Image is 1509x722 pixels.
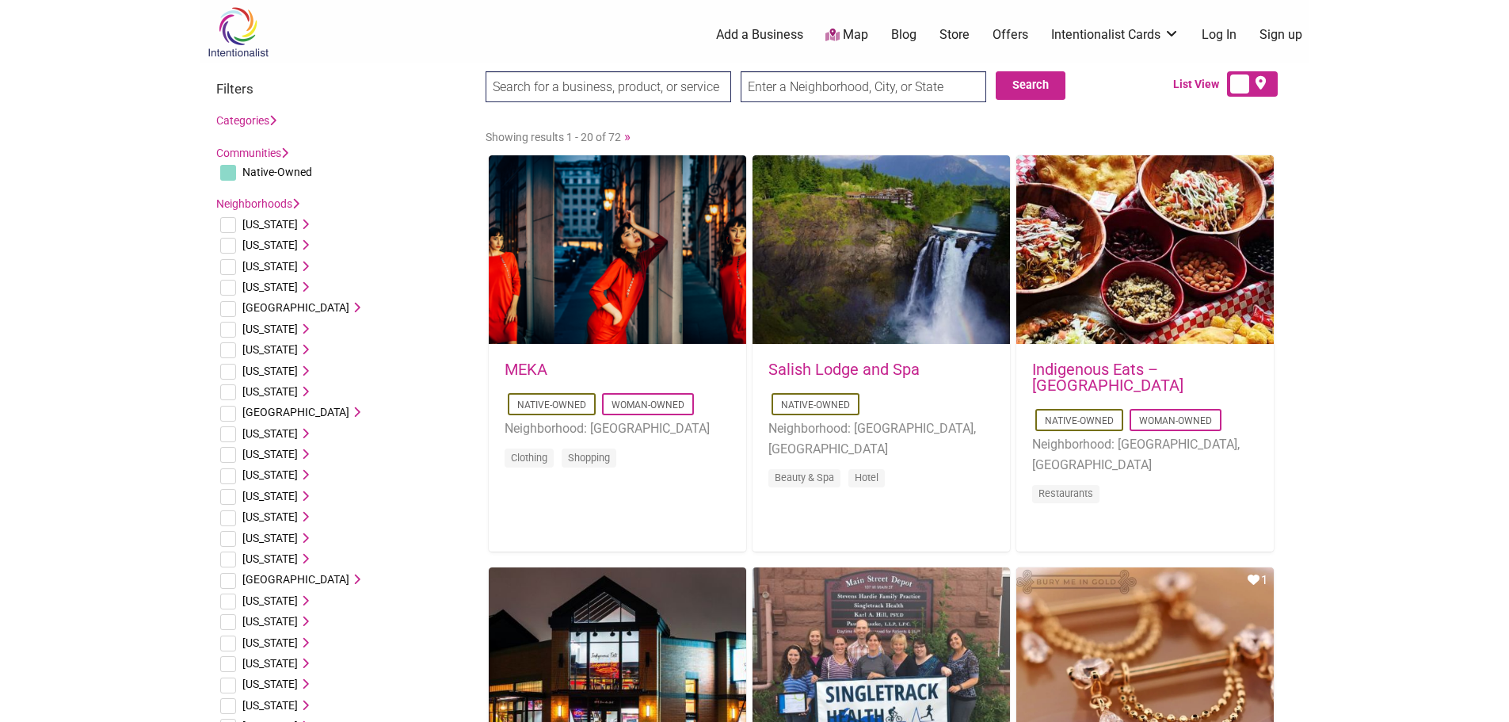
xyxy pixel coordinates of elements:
[242,301,349,314] span: [GEOGRAPHIC_DATA]
[242,552,298,565] span: [US_STATE]
[1173,76,1227,93] span: List View
[1032,360,1183,395] a: Indigenous Eats – [GEOGRAPHIC_DATA]
[1051,26,1179,44] a: Intentionalist Cards
[511,452,547,464] a: Clothing
[517,399,586,411] a: Native-Owned
[216,197,299,210] a: Neighborhoods
[486,71,731,102] input: Search for a business, product, or service
[855,472,878,483] a: Hotel
[242,448,298,460] span: [US_STATE]
[891,26,916,44] a: Blog
[216,114,276,127] a: Categories
[993,26,1028,44] a: Offers
[825,26,868,44] a: Map
[768,418,994,459] li: Neighborhood: [GEOGRAPHIC_DATA], [GEOGRAPHIC_DATA]
[612,399,684,411] a: Woman-Owned
[242,166,312,178] span: Native-Owned
[568,452,610,464] a: Shopping
[486,131,621,143] span: Showing results 1 - 20 of 72
[242,615,298,628] span: [US_STATE]
[216,81,470,97] h3: Filters
[242,636,298,649] span: [US_STATE]
[716,26,803,44] a: Add a Business
[781,399,850,411] a: Native-Owned
[242,406,349,418] span: [GEOGRAPHIC_DATA]
[242,385,298,398] span: [US_STATE]
[505,418,730,439] li: Neighborhood: [GEOGRAPHIC_DATA]
[242,343,298,356] span: [US_STATE]
[216,147,288,159] a: Communities
[505,360,547,379] a: MEKA
[242,281,298,293] span: [US_STATE]
[1038,487,1093,499] a: Restaurants
[242,594,298,607] span: [US_STATE]
[1259,26,1302,44] a: Sign up
[939,26,970,44] a: Store
[242,490,298,502] span: [US_STATE]
[1202,26,1237,44] a: Log In
[242,510,298,523] span: [US_STATE]
[242,468,298,481] span: [US_STATE]
[1045,415,1114,426] a: Native-Owned
[741,71,986,102] input: Enter a Neighborhood, City, or State
[768,360,920,379] a: Salish Lodge and Spa
[242,657,298,670] span: [US_STATE]
[242,699,298,712] span: [US_STATE]
[242,365,298,377] span: [US_STATE]
[200,6,276,58] img: Intentionalist
[242,323,298,335] span: [US_STATE]
[242,218,298,231] span: [US_STATE]
[996,71,1065,100] button: Search
[775,472,834,483] a: Beauty & Spa
[242,532,298,544] span: [US_STATE]
[242,427,298,440] span: [US_STATE]
[242,239,298,251] span: [US_STATE]
[624,128,631,144] a: »
[1139,415,1212,426] a: Woman-Owned
[1032,434,1258,475] li: Neighborhood: [GEOGRAPHIC_DATA], [GEOGRAPHIC_DATA]
[242,678,298,690] span: [US_STATE]
[242,573,349,586] span: [GEOGRAPHIC_DATA]
[242,260,298,273] span: [US_STATE]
